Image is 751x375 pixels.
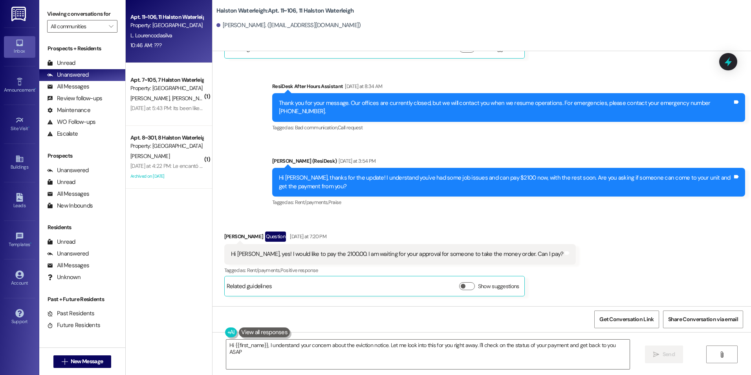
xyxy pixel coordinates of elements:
span: [PERSON_NAME] [130,95,172,102]
div: Unread [47,59,75,67]
div: Tagged as: [272,122,745,133]
a: Support [4,307,35,328]
span: Rent/payments , [247,267,280,274]
div: All Messages [47,190,89,198]
span: Get Conversation Link [599,315,654,324]
div: Unanswered [47,250,89,258]
label: Viewing conversations for [47,8,117,20]
span: Rent/payments , [295,199,328,206]
div: Apt. 7~105, 7 Halston Waterleigh [130,76,203,84]
i:  [109,23,113,29]
div: Hi [PERSON_NAME], thanks for the update! I understand you've had some job issues and can pay $210... [279,174,733,191]
div: Escalate [47,130,78,138]
div: Property: [GEOGRAPHIC_DATA] [130,84,203,92]
img: ResiDesk Logo [11,7,27,21]
div: 10:46 AM: ??? [130,42,161,49]
div: Review follow-ups [47,94,102,103]
div: [DATE] at 4:22 PM: Le encantó “[PERSON_NAME] ([PERSON_NAME]): You're welcome.” [130,162,324,169]
span: [PERSON_NAME] [130,153,170,160]
i:  [653,351,659,358]
span: • [30,241,31,246]
textarea: Hi {{first_name}}, I understand your concern about the eviction notice. Let me look into this for... [226,340,629,369]
div: [DATE] at 5:43 PM: Its been like that since we moved here. We were unable to add our bank account... [130,105,376,112]
div: Tagged as: [224,265,576,276]
div: ResiDesk After Hours Assistant [272,82,745,93]
div: Question [265,232,286,241]
div: All Messages [47,83,89,91]
div: Tagged as: [272,197,745,208]
button: Get Conversation Link [594,311,659,328]
div: Unknown [47,273,81,281]
div: Property: [GEOGRAPHIC_DATA] [130,142,203,150]
div: [DATE] at 7:20 PM [288,232,326,241]
button: Send [645,346,683,363]
div: Archived on [DATE] [130,171,204,181]
span: Share Conversation via email [668,315,738,324]
span: • [28,125,29,130]
div: All Messages [47,261,89,270]
div: [PERSON_NAME]. ([EMAIL_ADDRESS][DOMAIN_NAME]) [216,21,361,29]
div: Unanswered [47,71,89,79]
div: Property: [GEOGRAPHIC_DATA] [130,21,203,29]
div: Hi [PERSON_NAME], yes! I would like to pay the 2100.00. I am waiting for your approval for someon... [231,250,564,258]
div: Prospects + Residents [39,44,125,53]
input: All communities [51,20,105,33]
div: [DATE] at 3:54 PM [337,157,375,165]
button: Share Conversation via email [663,311,743,328]
i:  [62,358,68,365]
div: Prospects [39,152,125,160]
span: Send [663,350,675,358]
a: Leads [4,191,35,212]
div: Residents [39,223,125,232]
div: Related guidelines [227,282,272,294]
a: Buildings [4,152,35,173]
a: Site Visit • [4,114,35,135]
b: Halston Waterleigh: Apt. 11~106, 11 Halston Waterleigh [216,7,354,15]
span: L. Lourencodasilva [130,32,172,39]
i:  [719,351,725,358]
span: Bad communication , [295,124,338,131]
div: WO Follow-ups [47,118,95,126]
a: Inbox [4,36,35,57]
div: Unanswered [47,166,89,175]
div: [PERSON_NAME] [224,232,576,244]
div: Unread [47,178,75,186]
span: Praise [328,199,341,206]
a: Templates • [4,230,35,251]
div: Past Residents [47,309,95,318]
div: Past + Future Residents [39,295,125,303]
a: Account [4,268,35,289]
div: Future Residents [47,321,100,329]
div: Apt. 8~301, 8 Halston Waterleigh [130,134,203,142]
span: New Message [71,357,103,366]
span: Call request [338,124,363,131]
div: Apt. 11~106, 11 Halston Waterleigh [130,13,203,21]
div: New Inbounds [47,202,93,210]
div: Thank you for your message. Our offices are currently closed, but we will contact you when we res... [279,99,733,116]
div: Maintenance [47,106,90,114]
div: [DATE] at 8:34 AM [343,82,382,90]
span: • [35,86,36,92]
button: New Message [53,355,112,368]
div: [PERSON_NAME] (ResiDesk) [272,157,745,168]
div: Unread [47,238,75,246]
span: [PERSON_NAME] [172,95,211,102]
span: Positive response [280,267,318,274]
label: Show suggestions [478,282,519,290]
